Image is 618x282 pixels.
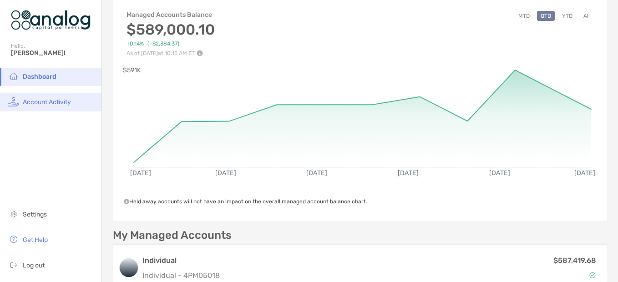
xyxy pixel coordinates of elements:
text: [DATE] [489,169,510,177]
img: activity icon [8,96,19,107]
span: [PERSON_NAME]! [11,49,96,57]
text: [DATE] [398,169,419,177]
button: MTD [515,11,533,21]
p: $587,419.68 [553,255,596,266]
span: Account Activity [23,98,71,106]
span: (+$2,384.37) [147,40,179,47]
button: QTD [537,11,555,21]
span: Get Help [23,236,48,244]
img: Zoe Logo [11,4,91,36]
img: household icon [8,70,19,81]
span: +0.14% [127,40,144,47]
text: [DATE] [307,169,328,177]
text: [DATE] [215,169,236,177]
p: As of [DATE] at 10:15 AM ET [127,50,215,56]
img: Performance Info [197,50,203,56]
span: Held away accounts will not have an impact on the overall managed account balance chart. [124,198,367,205]
h4: Managed Accounts Balance [127,11,215,19]
span: Dashboard [23,73,56,81]
text: [DATE] [574,169,595,177]
img: logout icon [8,259,19,270]
img: get-help icon [8,234,19,245]
text: $591K [123,66,141,74]
button: YTD [558,11,576,21]
text: [DATE] [130,169,151,177]
button: All [580,11,593,21]
p: Individual - 4PM05018 [142,270,220,281]
span: Settings [23,211,47,218]
img: settings icon [8,208,19,219]
h3: Individual [142,255,220,266]
span: Log out [23,262,45,269]
p: My Managed Accounts [113,230,232,241]
img: Account Status icon [589,272,596,278]
h3: $589,000.10 [127,21,215,38]
img: logo account [120,259,138,277]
